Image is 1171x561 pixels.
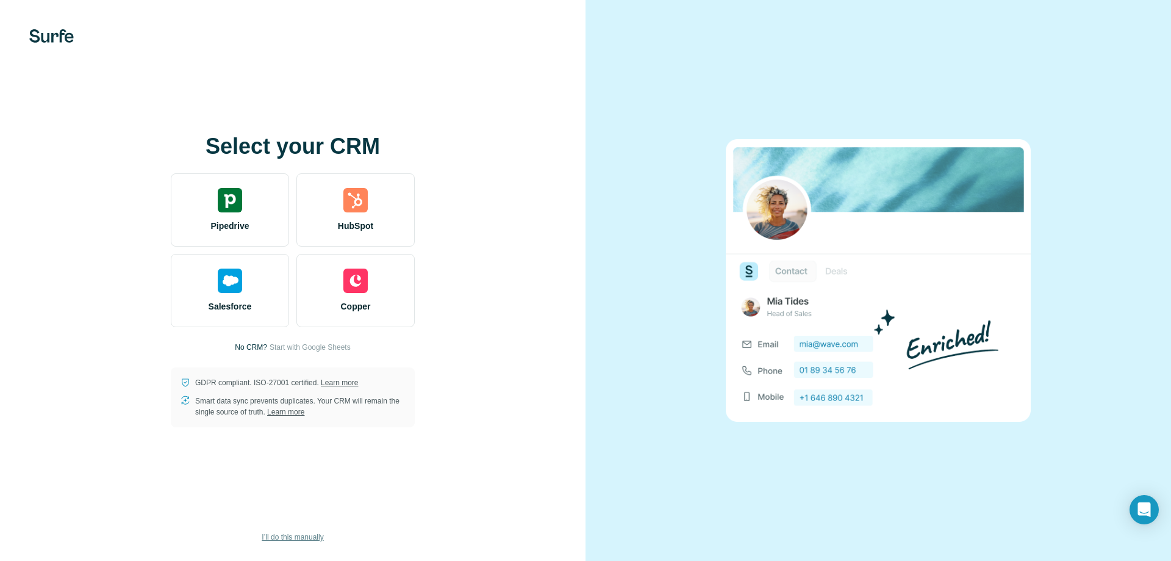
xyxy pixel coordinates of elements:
[29,29,74,43] img: Surfe's logo
[195,377,358,388] p: GDPR compliant. ISO-27001 certified.
[218,188,242,212] img: pipedrive's logo
[218,269,242,293] img: salesforce's logo
[321,378,358,387] a: Learn more
[267,408,304,416] a: Learn more
[195,396,405,418] p: Smart data sync prevents duplicates. Your CRM will remain the single source of truth.
[726,139,1031,422] img: none image
[209,300,252,313] span: Salesforce
[262,532,323,543] span: I’ll do this manually
[210,220,249,232] span: Pipedrive
[338,220,373,232] span: HubSpot
[343,188,368,212] img: hubspot's logo
[341,300,371,313] span: Copper
[171,134,415,159] h1: Select your CRM
[253,528,332,546] button: I’ll do this manually
[343,269,368,293] img: copper's logo
[235,342,267,353] p: No CRM?
[270,342,351,353] button: Start with Google Sheets
[1130,495,1159,524] div: Open Intercom Messenger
